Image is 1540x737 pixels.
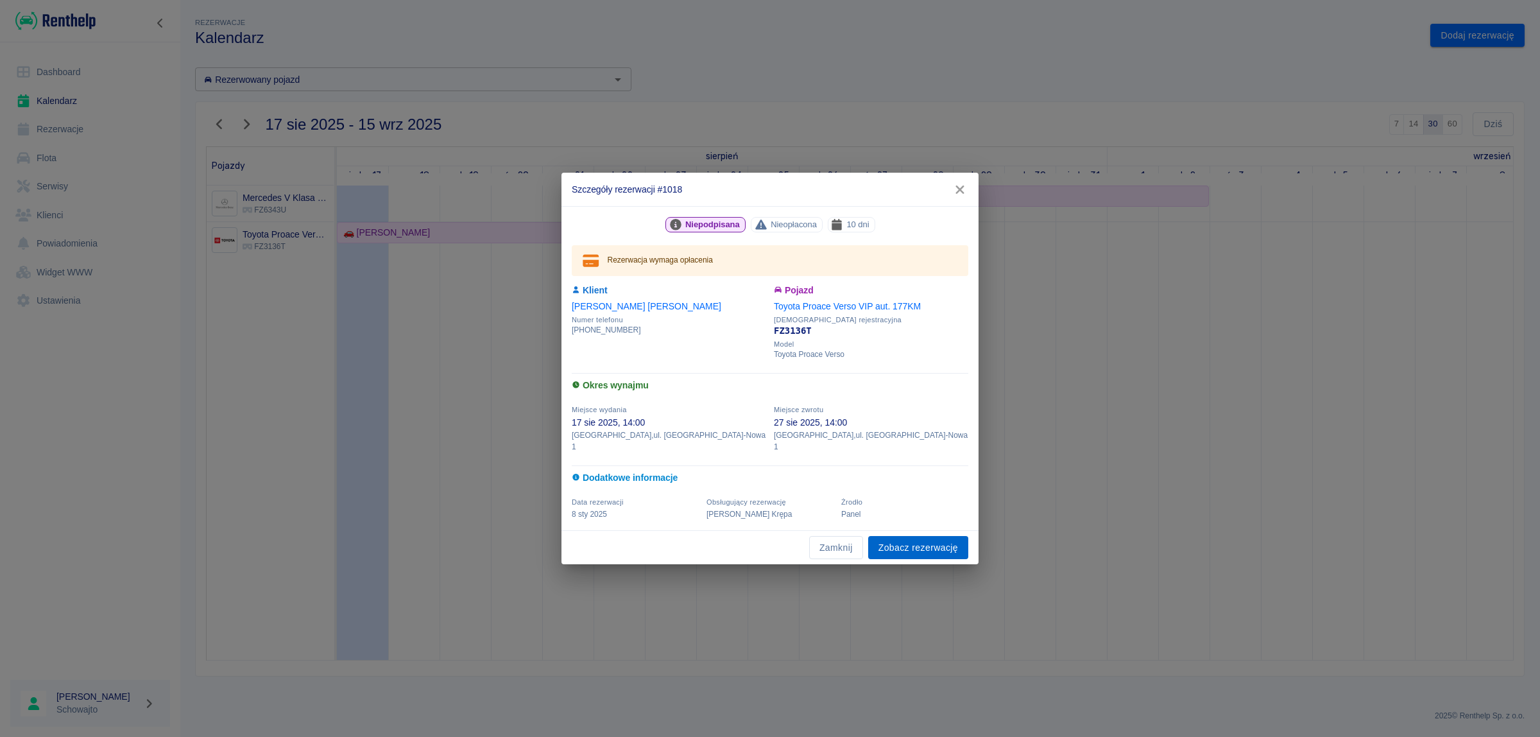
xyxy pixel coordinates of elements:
[572,416,766,429] p: 17 sie 2025, 14:00
[572,508,699,520] p: 8 sty 2025
[572,379,968,392] h6: Okres wynajmu
[572,471,968,485] h6: Dodatkowe informacje
[572,406,627,413] span: Miejsce wydania
[774,429,968,453] p: [GEOGRAPHIC_DATA] , ul. [GEOGRAPHIC_DATA]-Nowa 1
[841,218,874,231] span: 10 dni
[774,349,968,360] p: Toyota Proace Verso
[572,301,721,311] a: [PERSON_NAME] [PERSON_NAME]
[572,324,766,336] p: [PHONE_NUMBER]
[680,218,745,231] span: Niepodpisana
[841,508,968,520] p: Panel
[774,301,921,311] a: Toyota Proace Verso VIP aut. 177KM
[774,340,968,349] span: Model
[706,508,834,520] p: [PERSON_NAME] Krępa
[706,498,786,506] span: Obsługujący rezerwację
[774,284,968,297] h6: Pojazd
[766,218,822,231] span: Nieopłacona
[608,249,713,272] div: Rezerwacja wymaga opłacenia
[868,536,968,560] a: Zobacz rezerwację
[572,316,766,324] span: Numer telefonu
[572,498,624,506] span: Data rezerwacji
[809,536,863,560] button: Zamknij
[572,284,766,297] h6: Klient
[774,316,968,324] span: [DEMOGRAPHIC_DATA] rejestracyjna
[774,406,823,413] span: Miejsce zwrotu
[774,416,968,429] p: 27 sie 2025, 14:00
[841,498,862,506] span: Żrodło
[561,173,979,206] h2: Szczegóły rezerwacji #1018
[572,429,766,453] p: [GEOGRAPHIC_DATA] , ul. [GEOGRAPHIC_DATA]-Nowa 1
[774,324,968,338] p: FZ3136T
